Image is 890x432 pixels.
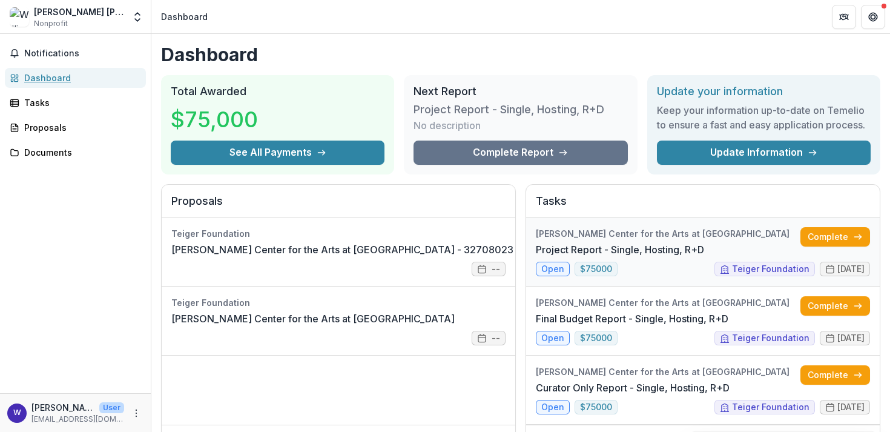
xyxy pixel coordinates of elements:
[861,5,885,29] button: Get Help
[414,141,627,165] a: Complete Report
[5,142,146,162] a: Documents
[171,85,384,98] h2: Total Awarded
[171,242,513,257] a: [PERSON_NAME] Center for the Arts at [GEOGRAPHIC_DATA] - 32708023
[13,409,21,417] div: Whitney
[657,103,871,132] h3: Keep your information up-to-date on Temelio to ensure a fast and easy application process.
[800,365,870,385] a: Complete
[414,103,604,116] h3: Project Report - Single, Hosting, R+D
[414,118,481,133] p: No description
[536,311,728,326] a: Final Budget Report - Single, Hosting, R+D
[5,93,146,113] a: Tasks
[161,10,208,23] div: Dashboard
[171,194,506,218] h2: Proposals
[34,5,124,18] div: [PERSON_NAME] [PERSON_NAME][GEOGRAPHIC_DATA]
[129,5,146,29] button: Open entity switcher
[34,18,68,29] span: Nonprofit
[536,242,704,257] a: Project Report - Single, Hosting, R+D
[5,118,146,138] a: Proposals
[5,68,146,88] a: Dashboard
[10,7,29,27] img: William Marsh Rice University
[414,85,627,98] h2: Next Report
[24,146,136,159] div: Documents
[161,44,880,65] h1: Dashboard
[24,71,136,84] div: Dashboard
[171,103,262,136] h3: $75,000
[5,44,146,63] button: Notifications
[800,296,870,316] a: Complete
[832,5,856,29] button: Partners
[657,141,871,165] a: Update Information
[24,96,136,109] div: Tasks
[536,380,730,395] a: Curator Only Report - Single, Hosting, R+D
[800,227,870,247] a: Complete
[129,406,143,420] button: More
[99,402,124,413] p: User
[24,121,136,134] div: Proposals
[156,8,213,25] nav: breadcrumb
[24,48,141,59] span: Notifications
[657,85,871,98] h2: Update your information
[536,194,870,218] h2: Tasks
[31,414,124,425] p: [EMAIL_ADDRESS][DOMAIN_NAME]
[171,311,455,326] a: [PERSON_NAME] Center for the Arts at [GEOGRAPHIC_DATA]
[31,401,94,414] p: [PERSON_NAME]
[171,141,384,165] button: See All Payments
